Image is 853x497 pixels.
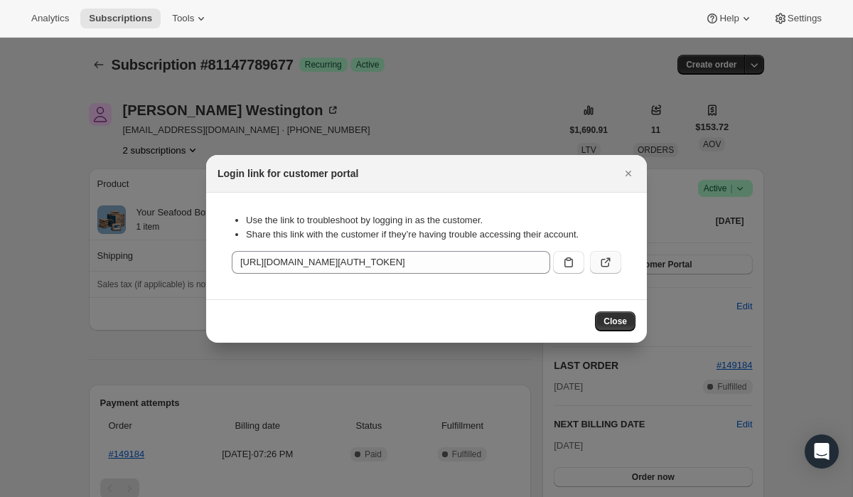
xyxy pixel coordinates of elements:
button: Help [697,9,761,28]
span: Subscriptions [89,13,152,24]
button: Subscriptions [80,9,161,28]
h2: Login link for customer portal [218,166,358,181]
li: Share this link with the customer if they’re having trouble accessing their account. [246,228,621,242]
span: Close [603,316,627,327]
span: Help [719,13,739,24]
span: Analytics [31,13,69,24]
button: Settings [765,9,830,28]
button: Tools [163,9,217,28]
button: Close [595,311,635,331]
span: Tools [172,13,194,24]
span: Settings [788,13,822,24]
button: Analytics [23,9,77,28]
button: Close [618,164,638,183]
li: Use the link to troubleshoot by logging in as the customer. [246,213,621,228]
div: Open Intercom Messenger [805,434,839,469]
